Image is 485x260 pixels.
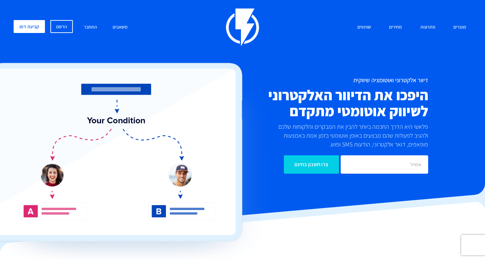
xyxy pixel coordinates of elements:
[352,20,376,35] a: שותפים
[384,20,407,35] a: מחירים
[108,20,133,35] a: משאבים
[50,20,73,33] a: הרשם
[415,20,440,35] a: פתרונות
[14,20,45,33] a: קביעת דמו
[209,87,428,119] h2: היפכו את הדיוור האלקטרוני לשיווק אוטומטי מתקדם
[341,155,428,174] input: אימייל
[79,20,102,35] a: התחבר
[209,77,428,84] h1: דיוור אלקטרוני ואוטומציה שיווקית
[448,20,471,35] a: מוצרים
[284,155,339,174] input: צרו חשבון בחינם
[267,122,428,149] p: פלאשי היא הדרך החכמה ביותר להבין את המבקרים והלקוחות שלכם ולהגיב לפעולות שהם מבצעים באופן אוטומטי...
